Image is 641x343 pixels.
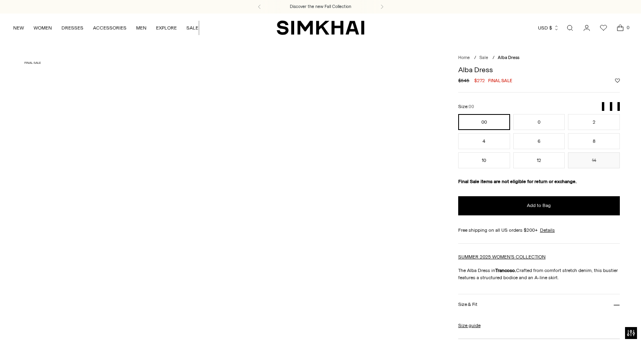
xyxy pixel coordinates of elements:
[612,20,628,36] a: Open cart modal
[568,114,620,130] button: 2
[624,24,631,31] span: 0
[527,202,551,209] span: Add to Bag
[540,227,555,234] a: Details
[136,19,146,37] a: MEN
[61,19,83,37] a: DRESSES
[479,55,488,60] a: Sale
[458,294,620,315] button: Size & Fit
[186,19,198,37] a: SALE
[513,152,565,168] button: 12
[469,104,474,109] span: 00
[458,55,620,61] nav: breadcrumbs
[538,19,559,37] button: USD $
[474,55,476,61] div: /
[34,19,52,37] a: WOMEN
[458,66,620,73] h1: Alba Dress
[562,20,578,36] a: Open search modal
[290,4,351,10] a: Discover the new Fall Collection
[615,78,620,83] button: Add to Wishlist
[493,55,495,61] div: /
[458,267,620,281] p: The Alba Dress in Crafted from comfort stretch denim, this bustier features a structured bodice a...
[568,133,620,149] button: 8
[458,133,510,149] button: 4
[458,114,510,130] button: 00
[579,20,595,36] a: Go to the account page
[495,268,516,273] strong: Trancoso.
[93,19,127,37] a: ACCESSORIES
[458,55,470,60] a: Home
[458,254,546,260] a: SUMMER 2025 WOMEN'S COLLECTION
[458,322,481,329] a: Size guide
[513,114,565,130] button: 0
[458,302,477,307] h3: Size & Fit
[568,152,620,168] button: 14
[458,179,577,184] strong: Final Sale items are not eligible for return or exchange.
[13,19,24,37] a: NEW
[474,77,485,84] span: $272
[277,20,364,35] a: SIMKHAI
[156,19,177,37] a: EXPLORE
[498,55,519,60] span: Alba Dress
[458,77,469,84] s: $545
[458,227,620,234] div: Free shipping on all US orders $200+
[595,20,611,36] a: Wishlist
[458,152,510,168] button: 10
[513,133,565,149] button: 6
[458,196,620,215] button: Add to Bag
[458,103,474,110] label: Size:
